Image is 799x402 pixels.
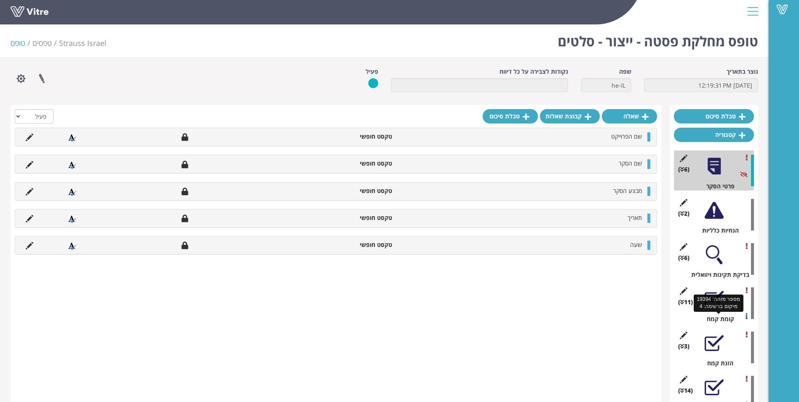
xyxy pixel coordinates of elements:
span: (11 ) [678,298,693,306]
li: טקסט חופשי [302,159,396,168]
span: 222 [59,38,107,48]
span: שם הסקר [619,159,642,167]
label: נקודות לצבירה על כל דיווח [500,67,568,76]
span: (3 ) [678,342,689,351]
span: מבצע הסקר [613,187,642,195]
img: yes [368,78,378,88]
a: טפסים [32,38,52,48]
div: בדיקת תקינות ויזואלית [680,271,754,279]
span: תאריך [628,214,642,222]
div: מספר מזהה: 19394 מיקום ברשימה: 4 [694,295,743,311]
label: נוצר בתאריך [727,67,758,76]
span: (6 ) [678,254,689,262]
a: קבוצת שאלות [540,109,600,123]
h1: טופס מחלקת פסטה - ייצור - סלטים [558,21,758,57]
div: קומת קמח [680,315,754,323]
a: שאלה [602,109,657,123]
a: טבלת סיכום [483,109,538,123]
a: טבלת סיכום [674,109,754,123]
span: (14 ) [678,386,693,395]
li: טופס [11,38,32,49]
a: קטגוריה [674,128,754,142]
label: שפה [619,67,631,76]
span: שעה [630,241,642,249]
div: הזנת קמח [680,359,754,367]
li: טקסט חופשי [302,241,396,249]
li: טקסט חופשי [302,214,396,222]
span: (2 ) [678,209,689,218]
li: טקסט חופשי [302,132,396,141]
div: פרטי הסקר [680,182,754,190]
span: שם הפרוייקט [611,132,642,140]
li: טקסט חופשי [302,187,396,195]
label: פעיל [366,67,378,76]
span: (6 ) [678,165,689,174]
div: הנחיות כלליות [680,226,754,235]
